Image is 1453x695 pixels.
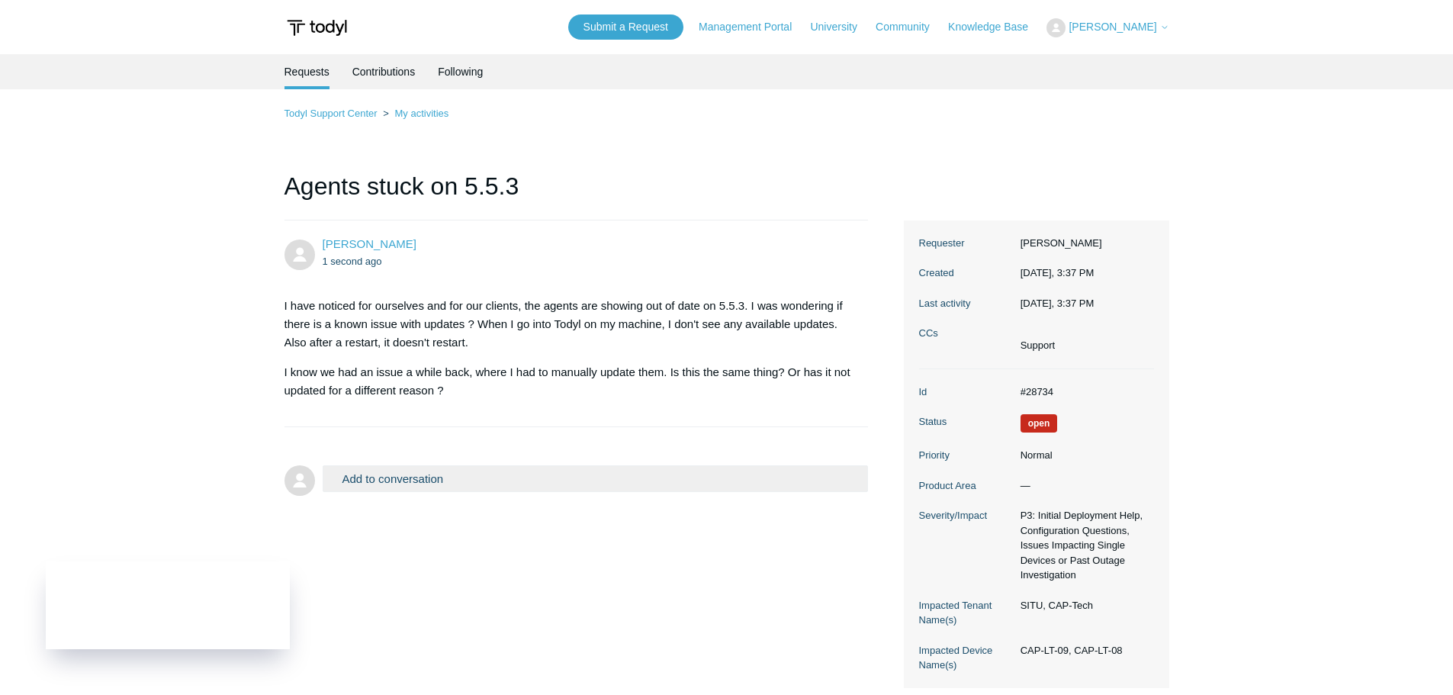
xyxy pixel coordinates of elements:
dt: Product Area [919,478,1013,494]
time: 10/07/2025, 15:37 [1021,267,1095,278]
dt: Impacted Device Name(s) [919,643,1013,673]
a: Submit a Request [568,14,683,40]
a: Contributions [352,54,416,89]
dd: P3: Initial Deployment Help, Configuration Questions, Issues Impacting Single Devices or Past Out... [1013,508,1154,583]
a: My activities [394,108,448,119]
a: University [810,19,872,35]
dd: CAP-LT-09, CAP-LT-08 [1013,643,1154,658]
dt: Status [919,414,1013,430]
li: My activities [380,108,448,119]
dt: Created [919,265,1013,281]
iframe: Todyl Status [46,561,290,649]
a: Community [876,19,945,35]
time: 10/07/2025, 15:37 [323,256,382,267]
li: Todyl Support Center [284,108,381,119]
span: We are working on a response for you [1021,414,1058,433]
a: Knowledge Base [948,19,1043,35]
a: Todyl Support Center [284,108,378,119]
dt: Requester [919,236,1013,251]
dd: [PERSON_NAME] [1013,236,1154,251]
img: Todyl Support Center Help Center home page [284,14,349,42]
p: I have noticed for ourselves and for our clients, the agents are showing out of date on 5.5.3. I ... [284,297,853,352]
dd: Normal [1013,448,1154,463]
dd: — [1013,478,1154,494]
li: Requests [284,54,329,89]
a: Management Portal [699,19,807,35]
li: Support [1021,338,1056,353]
h1: Agents stuck on 5.5.3 [284,168,869,220]
dd: SITU, CAP-Tech [1013,598,1154,613]
dt: Priority [919,448,1013,463]
button: Add to conversation [323,465,869,492]
a: Following [438,54,483,89]
time: 10/07/2025, 15:37 [1021,298,1095,309]
span: [PERSON_NAME] [1069,21,1156,33]
span: Ben Sercombe [323,237,416,250]
dt: CCs [919,326,1013,341]
button: [PERSON_NAME] [1046,18,1169,37]
dt: Impacted Tenant Name(s) [919,598,1013,628]
p: I know we had an issue a while back, where I had to manually update them. Is this the same thing?... [284,363,853,400]
dd: #28734 [1013,385,1154,400]
dt: Severity/Impact [919,508,1013,523]
a: [PERSON_NAME] [323,237,416,250]
dt: Last activity [919,296,1013,311]
dt: Id [919,385,1013,400]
